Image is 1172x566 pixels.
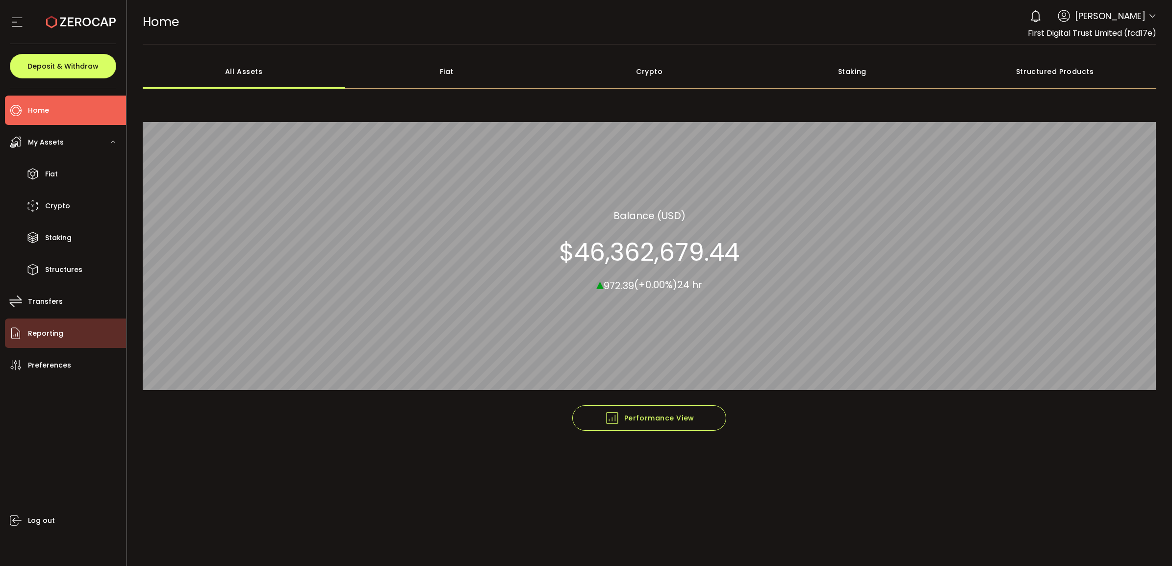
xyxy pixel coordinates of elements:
div: Crypto [548,54,751,89]
div: Fiat [345,54,548,89]
span: Crypto [45,199,70,213]
div: Staking [751,54,954,89]
div: Structured Products [954,54,1157,89]
span: My Assets [28,135,64,149]
span: Home [28,103,49,118]
span: Log out [28,514,55,528]
span: Reporting [28,326,63,341]
span: Fiat [45,167,58,181]
span: Structures [45,263,82,277]
span: 24 hr [677,278,702,292]
span: Home [143,13,179,30]
span: Deposit & Withdraw [27,63,99,70]
span: Preferences [28,358,71,372]
button: Deposit & Withdraw [10,54,116,78]
button: Performance View [572,405,726,431]
span: 972.39 [604,278,634,292]
span: [PERSON_NAME] [1075,9,1146,23]
span: First Digital Trust Limited (fcd17e) [1028,27,1156,39]
span: Performance View [605,411,694,425]
section: $46,362,679.44 [559,237,739,267]
section: Balance (USD) [613,208,686,222]
span: Transfers [28,295,63,309]
div: All Assets [143,54,346,89]
iframe: Chat Widget [1123,519,1172,566]
span: (+0.00%) [634,278,677,292]
span: ▴ [596,273,604,294]
span: Staking [45,231,72,245]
